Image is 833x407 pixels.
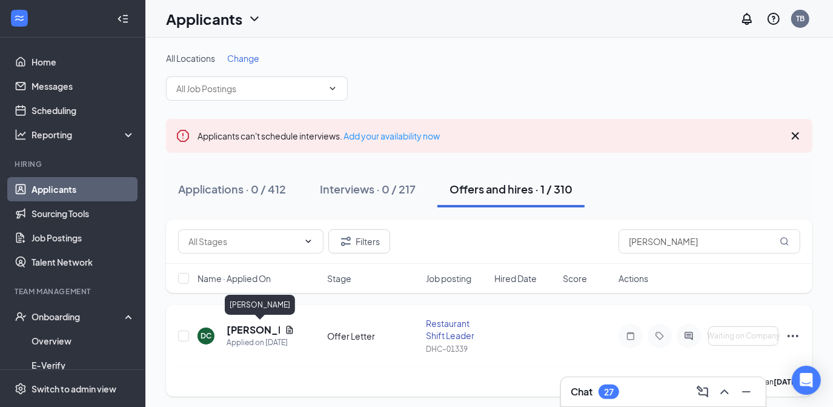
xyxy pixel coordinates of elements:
[623,331,638,341] svg: Note
[197,272,271,284] span: Name · Applied On
[707,332,780,340] span: Waiting on Company
[285,325,294,335] svg: Document
[739,385,754,399] svg: Minimize
[737,382,756,402] button: Minimize
[166,8,242,29] h1: Applicants
[32,74,135,98] a: Messages
[247,12,262,26] svg: ChevronDown
[708,326,778,346] button: Waiting on Company
[571,385,592,399] h3: Chat
[32,177,135,201] a: Applicants
[328,84,337,93] svg: ChevronDown
[304,237,313,246] svg: ChevronDown
[328,229,390,254] button: Filter Filters
[32,129,136,141] div: Reporting
[32,353,135,377] a: E-Verify
[766,12,781,26] svg: QuestionInfo
[695,385,710,399] svg: ComposeMessage
[717,385,732,399] svg: ChevronUp
[178,181,286,197] div: Applications · 0 / 412
[117,13,129,25] svg: Collapse
[32,98,135,123] a: Scheduling
[32,329,135,353] a: Overview
[780,237,789,246] svg: MagnifyingGlass
[32,226,135,250] a: Job Postings
[15,383,27,395] svg: Settings
[339,234,353,249] svg: Filter
[327,330,419,342] div: Offer Letter
[682,331,696,341] svg: ActiveChat
[619,272,648,284] span: Actions
[563,272,587,284] span: Score
[619,229,800,254] input: Search in offers and hires
[15,129,27,141] svg: Analysis
[32,311,125,323] div: Onboarding
[13,12,25,24] svg: WorkstreamLogo
[227,323,280,337] h5: [PERSON_NAME]
[32,250,135,274] a: Talent Network
[796,13,805,24] div: TB
[792,366,821,395] div: Open Intercom Messenger
[343,130,440,141] a: Add your availability now
[774,377,798,386] b: [DATE]
[740,12,754,26] svg: Notifications
[788,129,803,143] svg: Cross
[32,201,135,226] a: Sourcing Tools
[426,317,487,341] div: Restaurant Shift Leader
[426,344,487,354] div: DHC–01339
[15,286,133,297] div: Team Management
[176,82,323,95] input: All Job Postings
[15,311,27,323] svg: UserCheck
[188,235,299,248] input: All Stages
[450,181,572,197] div: Offers and hires · 1 / 310
[225,295,295,315] div: [PERSON_NAME]
[693,382,712,402] button: ComposeMessage
[197,130,440,141] span: Applicants can't schedule interviews.
[327,272,351,284] span: Stage
[320,181,416,197] div: Interviews · 0 / 217
[32,50,135,74] a: Home
[166,53,215,64] span: All Locations
[32,383,116,395] div: Switch to admin view
[786,329,800,343] svg: Ellipses
[715,382,734,402] button: ChevronUp
[201,331,211,341] div: DC
[227,53,259,64] span: Change
[652,331,667,341] svg: Tag
[426,272,471,284] span: Job posting
[15,159,133,169] div: Hiring
[176,129,190,143] svg: Error
[604,387,614,397] div: 27
[494,272,537,284] span: Hired Date
[227,337,294,349] div: Applied on [DATE]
